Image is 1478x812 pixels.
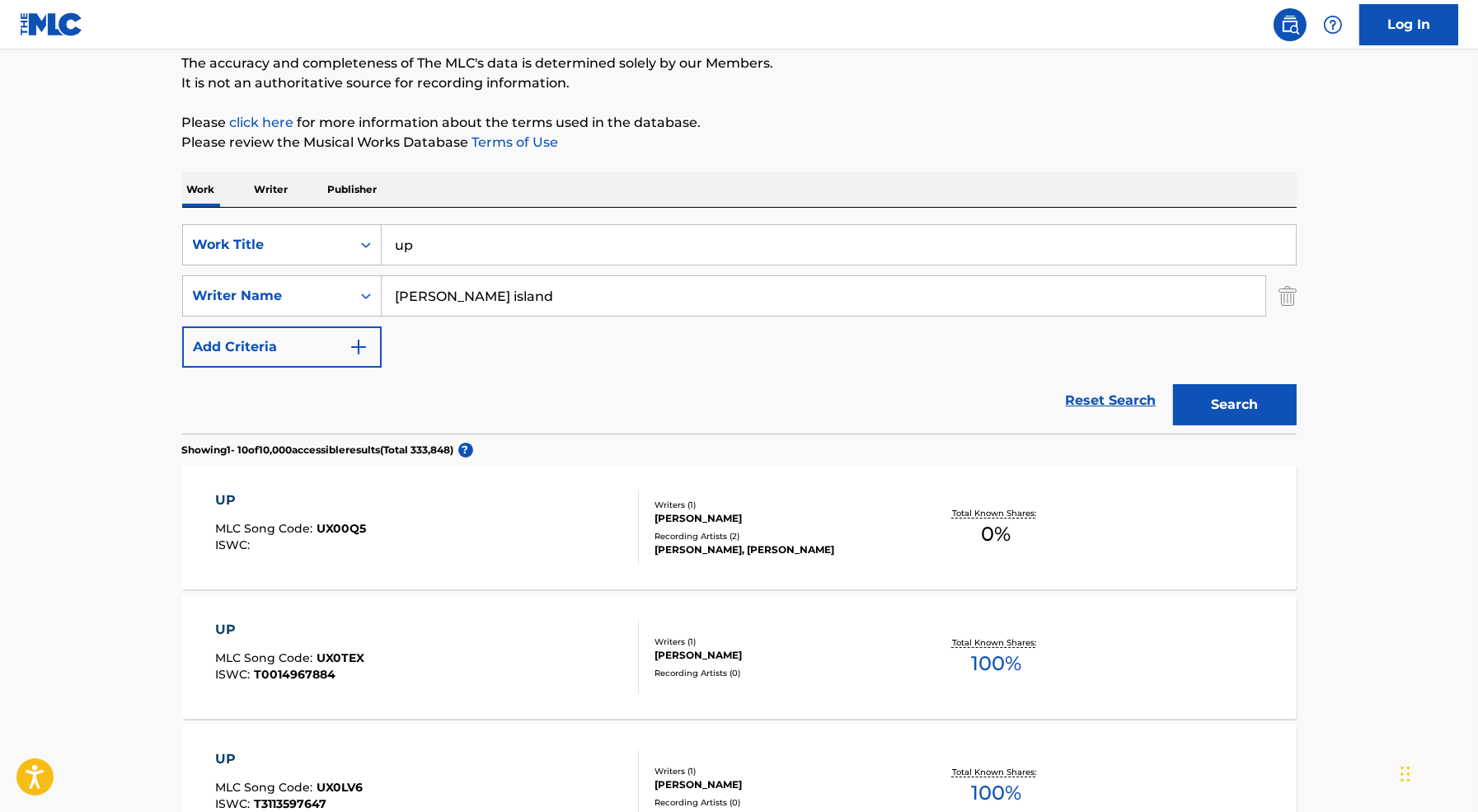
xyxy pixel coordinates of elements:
[182,443,454,458] p: Showing 1 - 10 of 10,000 accessible results (Total 333,848 )
[1274,8,1307,41] a: Public Search
[215,537,254,552] span: ISWC :
[182,113,1297,133] p: Please for more information about the terms used in the database.
[1280,15,1300,35] img: search
[182,326,382,368] button: Add Criteria
[254,667,335,682] span: T0014967884
[1359,4,1458,45] a: Log In
[317,521,366,536] span: UX00Q5
[182,133,1297,153] p: Please review the Musical Works Database
[349,337,368,357] img: 9d2ae6d4665cec9f34b9.svg
[655,648,903,663] div: [PERSON_NAME]
[655,796,903,809] div: Recording Artists ( 0 )
[250,172,293,207] p: Writer
[215,796,254,811] span: ISWC :
[1401,749,1410,799] div: Drag
[182,224,1297,434] form: Search Form
[655,636,903,648] div: Writers ( 1 )
[1279,275,1297,317] img: Delete Criterion
[1396,733,1478,812] iframe: Chat Widget
[655,667,903,679] div: Recording Artists ( 0 )
[655,542,903,557] div: [PERSON_NAME], [PERSON_NAME]
[193,235,341,255] div: Work Title
[182,73,1297,93] p: It is not an authoritative source for recording information.
[254,796,326,811] span: T3113597647
[215,620,364,640] div: UP
[215,749,363,769] div: UP
[971,778,1021,808] span: 100 %
[655,499,903,511] div: Writers ( 1 )
[655,530,903,542] div: Recording Artists ( 2 )
[655,777,903,792] div: [PERSON_NAME]
[215,780,317,795] span: MLC Song Code :
[230,115,294,130] a: click here
[1323,15,1343,35] img: help
[323,172,382,207] p: Publisher
[971,649,1021,678] span: 100 %
[215,490,366,510] div: UP
[981,519,1011,549] span: 0 %
[215,667,254,682] span: ISWC :
[1058,383,1165,419] a: Reset Search
[458,443,473,458] span: ?
[1173,384,1297,425] button: Search
[469,134,559,150] a: Terms of Use
[215,650,317,665] span: MLC Song Code :
[182,466,1297,589] a: UPMLC Song Code:UX00Q5ISWC:Writers (1)[PERSON_NAME]Recording Artists (2)[PERSON_NAME], [PERSON_NA...
[20,12,83,36] img: MLC Logo
[193,286,341,306] div: Writer Name
[182,172,220,207] p: Work
[215,521,317,536] span: MLC Song Code :
[952,507,1040,519] p: Total Known Shares:
[317,650,364,665] span: UX0TEX
[1316,8,1349,41] div: Help
[655,511,903,526] div: [PERSON_NAME]
[182,595,1297,719] a: UPMLC Song Code:UX0TEXISWC:T0014967884Writers (1)[PERSON_NAME]Recording Artists (0)Total Known Sh...
[182,54,1297,73] p: The accuracy and completeness of The MLC's data is determined solely by our Members.
[952,766,1040,778] p: Total Known Shares:
[317,780,363,795] span: UX0LV6
[952,636,1040,649] p: Total Known Shares:
[655,765,903,777] div: Writers ( 1 )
